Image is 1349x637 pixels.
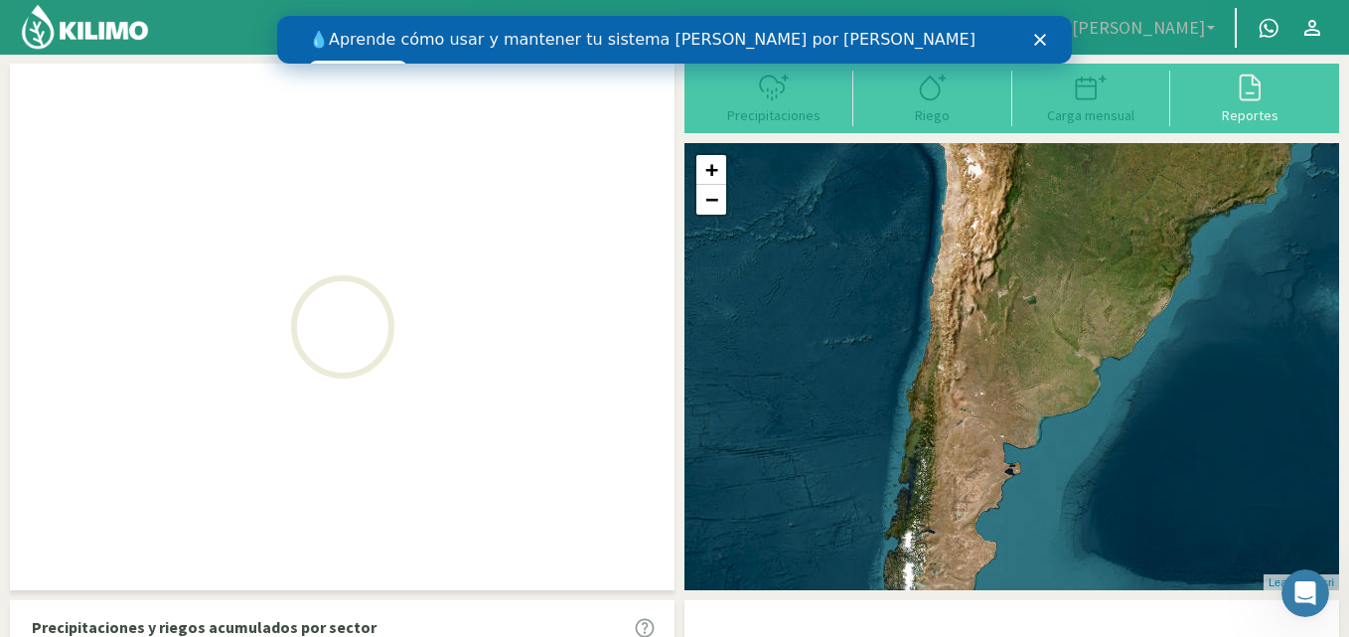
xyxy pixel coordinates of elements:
[696,185,726,215] a: Zoom out
[32,45,130,69] a: Ver videos
[1018,108,1165,122] div: Carga mensual
[1281,569,1329,617] iframe: Intercom live chat
[700,108,847,122] div: Precipitaciones
[20,3,150,51] img: Kilimo
[1269,576,1301,588] a: Leaflet
[696,155,726,185] a: Zoom in
[1176,108,1323,122] div: Reportes
[853,71,1012,123] button: Riego
[1170,71,1329,123] button: Reportes
[1012,71,1171,123] button: Carga mensual
[757,18,777,30] div: Cerrar
[859,108,1006,122] div: Riego
[243,228,442,426] img: Loading...
[277,16,1072,64] iframe: Intercom live chat banner
[694,71,853,123] button: Precipitaciones
[1264,574,1339,591] div: | ©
